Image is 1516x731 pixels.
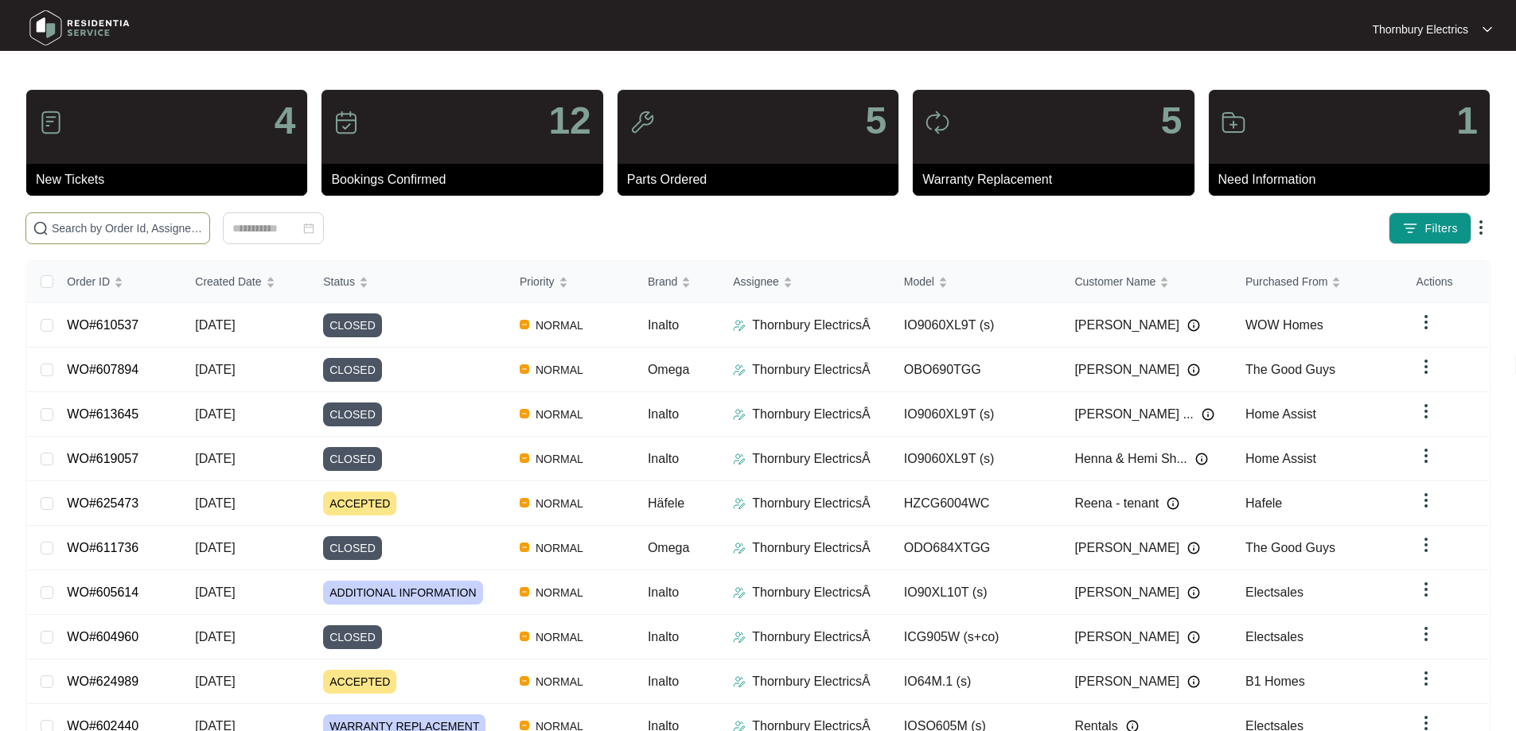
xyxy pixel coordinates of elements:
img: Assigner Icon [733,542,746,554]
td: IO9060XL9T (s) [891,392,1062,437]
span: [PERSON_NAME] ... [1074,405,1193,424]
span: B1 Homes [1245,675,1305,688]
img: dropdown arrow [1417,357,1436,376]
span: Inalto [648,630,679,644]
span: Home Assist [1245,452,1316,465]
td: ODO684XTGG [891,526,1062,570]
th: Priority [507,261,635,303]
th: Created Date [182,261,310,303]
span: Inalto [648,585,679,599]
p: Need Information [1218,170,1490,189]
span: Filters [1424,220,1458,237]
span: NORMAL [529,539,590,558]
a: WO#607894 [67,363,138,376]
td: ICG905W (s+co) [891,615,1062,659]
span: Inalto [648,675,679,688]
p: Thornbury ElectricsÂ [752,494,871,513]
span: CLOSED [323,536,382,560]
a: WO#605614 [67,585,138,599]
span: Omega [648,541,689,554]
img: Info icon [1167,497,1179,510]
span: Inalto [648,318,679,332]
img: Info icon [1195,453,1208,465]
p: Thornbury Electrics [1372,21,1468,37]
span: [PERSON_NAME] [1074,539,1179,558]
span: CLOSED [323,313,382,337]
span: ACCEPTED [323,492,396,515]
span: Assignee [733,273,779,290]
span: CLOSED [323,358,382,382]
p: 12 [548,102,590,140]
span: [PERSON_NAME] [1074,672,1179,691]
img: Info icon [1187,675,1200,688]
span: Created Date [195,273,261,290]
th: Status [310,261,507,303]
span: Henna & Hemi Sh... [1074,449,1187,469]
a: WO#604960 [67,630,138,644]
span: Model [904,273,934,290]
span: Omega [648,363,689,376]
img: Vercel Logo [520,542,529,552]
p: Thornbury ElectricsÂ [752,628,871,647]
img: Vercel Logo [520,453,529,463]
td: HZCG6004WC [891,481,1062,526]
a: WO#611736 [67,541,138,554]
img: dropdown arrow [1417,313,1436,332]
img: Vercel Logo [520,676,529,686]
span: Status [323,273,355,290]
img: Vercel Logo [520,587,529,597]
span: [DATE] [195,452,235,465]
img: icon [925,110,950,135]
img: Assigner Icon [733,408,746,421]
span: Purchased From [1245,273,1327,290]
img: dropdown arrow [1417,402,1436,421]
span: CLOSED [323,625,382,649]
img: Info icon [1187,319,1200,332]
img: dropdown arrow [1417,446,1436,465]
button: filter iconFilters [1389,212,1471,244]
span: Priority [520,273,555,290]
img: Vercel Logo [520,364,529,374]
span: NORMAL [529,316,590,335]
p: Parts Ordered [627,170,898,189]
p: Thornbury ElectricsÂ [752,405,871,424]
td: IO9060XL9T (s) [891,437,1062,481]
span: Electsales [1245,630,1304,644]
img: dropdown arrow [1417,491,1436,510]
img: dropdown arrow [1417,669,1436,688]
img: dropdown arrow [1417,580,1436,599]
span: CLOSED [323,402,382,426]
img: dropdown arrow [1471,218,1491,237]
span: NORMAL [529,628,590,647]
span: [PERSON_NAME] [1074,360,1179,379]
img: Assigner Icon [733,319,746,332]
a: WO#619057 [67,452,138,465]
img: Assigner Icon [733,453,746,465]
th: Assignee [720,261,891,303]
th: Model [891,261,1062,303]
span: ACCEPTED [323,670,396,694]
img: Assigner Icon [733,364,746,376]
p: Thornbury ElectricsÂ [752,672,871,691]
span: ADDITIONAL INFORMATION [323,581,482,605]
img: Info icon [1187,542,1200,554]
img: residentia service logo [24,4,135,52]
span: Order ID [67,273,110,290]
img: icon [1221,110,1246,135]
span: Customer Name [1074,273,1156,290]
img: Info icon [1187,586,1200,599]
span: [DATE] [195,541,235,554]
span: Electsales [1245,585,1304,599]
td: IO90XL10T (s) [891,570,1062,615]
span: CLOSED [323,447,382,471]
th: Brand [635,261,720,303]
span: The Good Guys [1245,363,1335,376]
span: NORMAL [529,449,590,469]
p: Thornbury ElectricsÂ [752,583,871,602]
a: WO#625473 [67,496,138,510]
td: IO64M.1 (s) [891,659,1062,704]
p: Thornbury ElectricsÂ [752,360,871,379]
img: Assigner Icon [733,497,746,510]
span: Inalto [648,407,679,421]
th: Purchased From [1233,261,1404,303]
